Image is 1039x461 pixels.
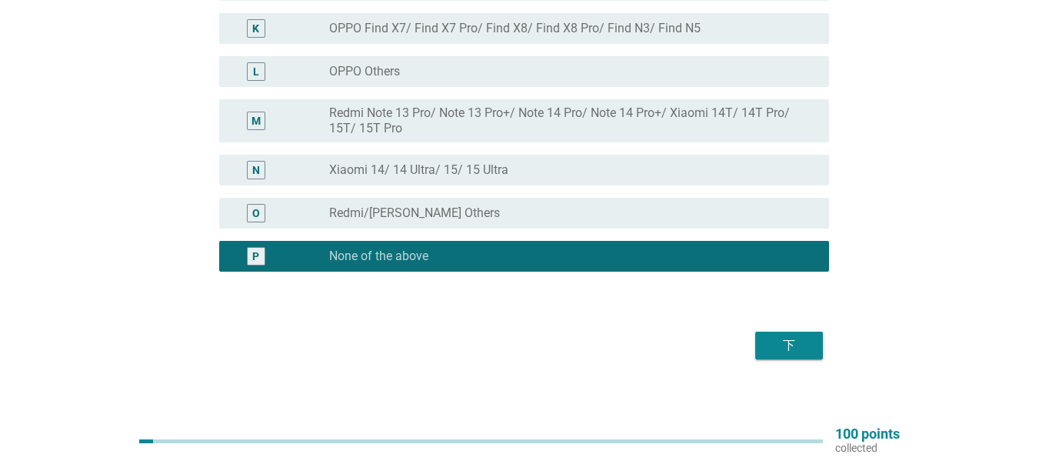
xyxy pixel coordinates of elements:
[252,249,259,265] div: P
[252,21,259,37] div: K
[252,162,260,179] div: N
[835,441,900,455] p: collected
[329,21,701,36] label: OPPO Find X7/ Find X7 Pro/ Find X8/ Find X8 Pro/ Find N3/ Find N5
[329,205,500,221] label: Redmi/[PERSON_NAME] Others
[252,205,260,222] div: O
[251,113,261,129] div: M
[253,64,259,80] div: L
[755,332,823,359] button: 下
[329,249,428,264] label: None of the above
[329,105,804,136] label: Redmi Note 13 Pro/ Note 13 Pro+/ Note 14 Pro/ Note 14 Pro+/ Xiaomi 14T/ 14T Pro/ 15T/ 15T Pro
[835,427,900,441] p: 100 points
[329,162,508,178] label: Xiaomi 14/ 14 Ultra/ 15/ 15 Ultra
[329,64,400,79] label: OPPO Others
[768,336,811,355] div: 下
